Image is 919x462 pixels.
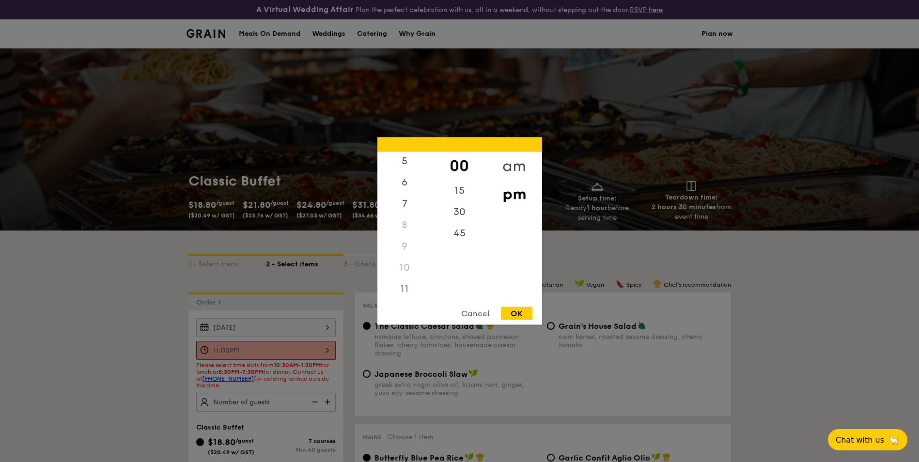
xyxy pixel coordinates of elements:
[432,152,487,180] div: 00
[432,201,487,223] div: 30
[452,307,499,320] div: Cancel
[828,429,907,450] button: Chat with us🦙
[432,180,487,201] div: 15
[377,215,432,236] div: 8
[487,152,542,180] div: am
[377,193,432,215] div: 7
[377,151,432,172] div: 5
[377,236,432,257] div: 9
[487,180,542,208] div: pm
[432,223,487,244] div: 45
[377,257,432,278] div: 10
[377,172,432,193] div: 6
[888,434,900,446] span: 🦙
[501,307,532,320] div: OK
[377,278,432,300] div: 11
[836,435,884,445] span: Chat with us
